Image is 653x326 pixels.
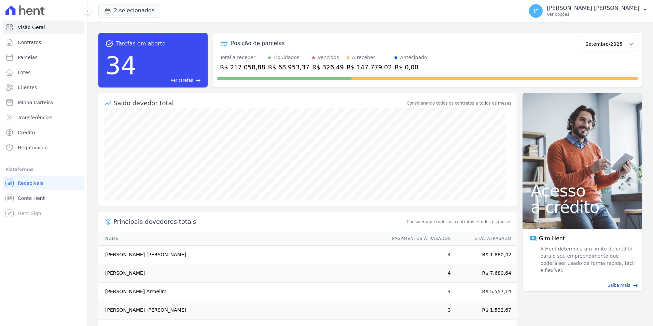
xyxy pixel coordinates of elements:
td: [PERSON_NAME] Armelim [98,283,386,301]
span: IF [534,9,538,13]
div: Total a receber [220,54,265,61]
div: R$ 217.058,88 [220,63,265,72]
a: Transferências [3,111,84,124]
th: Nome [98,232,386,246]
div: Considerando todos os contratos e todos os meses [407,100,511,106]
a: Saiba mais east [527,282,638,288]
button: IF [PERSON_NAME] [PERSON_NAME] Ver opções [524,1,653,21]
span: a crédito [531,199,634,215]
span: Visão Geral [18,24,45,31]
a: Ver tarefas east [139,77,201,83]
span: A Hent determina um limite de crédito para o seu empreendimento que poderá ser usado de forma ráp... [539,245,635,274]
span: east [633,283,638,288]
span: Conta Hent [18,195,45,202]
a: Clientes [3,81,84,94]
span: Minha Carteira [18,99,53,106]
div: Plataformas [5,165,82,174]
div: Liquidados [274,54,300,61]
span: Transferências [18,114,52,121]
a: Visão Geral [3,21,84,34]
th: Total Atrasado [451,232,517,246]
span: Contratos [18,39,41,46]
button: 2 selecionados [98,4,160,17]
a: Crédito [3,126,84,139]
a: Recebíveis [3,176,84,190]
span: Crédito [18,129,35,136]
td: 4 [386,246,451,264]
a: Conta Hent [3,191,84,205]
p: [PERSON_NAME] [PERSON_NAME] [547,5,639,12]
span: Negativação [18,144,48,151]
td: R$ 1.532,67 [451,301,517,320]
a: Contratos [3,36,84,49]
span: Saiba mais [608,282,630,288]
td: 3 [386,301,451,320]
a: Parcelas [3,51,84,64]
td: 4 [386,283,451,301]
span: Recebíveis [18,180,43,187]
td: [PERSON_NAME] [98,264,386,283]
a: Lotes [3,66,84,79]
p: Ver opções [547,12,639,17]
span: Ver tarefas [171,77,193,83]
div: A receber [352,54,375,61]
span: Tarefas em aberto [116,40,166,48]
a: Negativação [3,141,84,154]
div: R$ 326,49 [312,63,344,72]
div: Antecipado [400,54,427,61]
span: east [196,78,201,83]
td: R$ 1.880,42 [451,246,517,264]
td: [PERSON_NAME] [PERSON_NAME] [98,246,386,264]
div: R$ 0,00 [394,63,427,72]
span: Clientes [18,84,37,91]
td: R$ 7.680,64 [451,264,517,283]
div: R$ 147.779,02 [347,63,392,72]
span: Principais devedores totais [113,217,405,226]
div: Vencidos [318,54,339,61]
div: 34 [105,48,137,83]
span: Considerando todos os contratos e todos os meses [407,219,511,225]
div: Posição de parcelas [231,39,285,47]
span: Parcelas [18,54,38,61]
td: R$ 5.557,14 [451,283,517,301]
td: [PERSON_NAME] [PERSON_NAME] [98,301,386,320]
td: 4 [386,264,451,283]
span: Giro Hent [539,234,565,243]
span: Lotes [18,69,31,76]
span: task_alt [105,40,113,48]
a: Minha Carteira [3,96,84,109]
div: R$ 68.953,37 [268,63,309,72]
th: Pagamentos Atrasados [386,232,451,246]
div: Saldo devedor total [113,98,405,108]
span: Acesso [531,182,634,199]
